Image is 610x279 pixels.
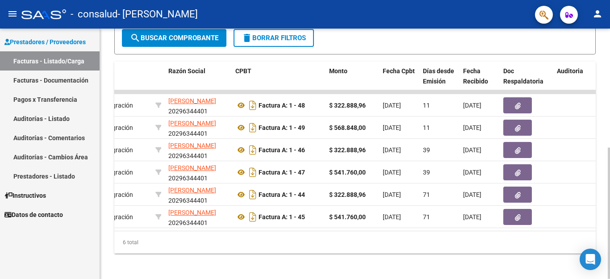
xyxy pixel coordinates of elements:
[423,102,430,109] span: 11
[168,164,216,171] span: [PERSON_NAME]
[326,62,379,101] datatable-header-cell: Monto
[383,146,401,154] span: [DATE]
[247,98,259,112] i: Descargar documento
[168,96,228,115] div: 20296344401
[168,209,216,216] span: [PERSON_NAME]
[460,62,500,101] datatable-header-cell: Fecha Recibido
[383,191,401,198] span: [DATE]
[168,187,216,194] span: [PERSON_NAME]
[463,67,488,85] span: Fecha Recibido
[7,8,18,19] mat-icon: menu
[259,213,305,221] strong: Factura A: 1 - 45
[423,146,430,154] span: 39
[168,163,228,182] div: 20296344401
[329,124,366,131] strong: $ 568.848,00
[259,102,305,109] strong: Factura A: 1 - 48
[423,124,430,131] span: 11
[463,169,481,176] span: [DATE]
[234,29,314,47] button: Borrar Filtros
[383,102,401,109] span: [DATE]
[242,33,252,43] mat-icon: delete
[114,231,596,254] div: 6 total
[553,62,596,101] datatable-header-cell: Auditoria
[423,191,430,198] span: 71
[168,141,228,159] div: 20296344401
[259,124,305,131] strong: Factura A: 1 - 49
[463,146,481,154] span: [DATE]
[247,143,259,157] i: Descargar documento
[592,8,603,19] mat-icon: person
[95,124,133,131] span: Integración
[247,121,259,135] i: Descargar documento
[95,213,133,221] span: Integración
[259,146,305,154] strong: Factura A: 1 - 46
[95,146,133,154] span: Integración
[168,142,216,149] span: [PERSON_NAME]
[122,29,226,47] button: Buscar Comprobante
[259,191,305,198] strong: Factura A: 1 - 44
[329,213,366,221] strong: $ 541.760,00
[168,118,228,137] div: 20296344401
[419,62,460,101] datatable-header-cell: Días desde Emisión
[463,124,481,131] span: [DATE]
[168,208,228,226] div: 20296344401
[95,191,133,198] span: Integración
[329,191,366,198] strong: $ 322.888,96
[71,4,117,24] span: - consalud
[232,62,326,101] datatable-header-cell: CPBT
[242,34,306,42] span: Borrar Filtros
[165,62,232,101] datatable-header-cell: Razón Social
[580,249,601,270] div: Open Intercom Messenger
[329,146,366,154] strong: $ 322.888,96
[423,169,430,176] span: 39
[500,62,553,101] datatable-header-cell: Doc Respaldatoria
[247,187,259,202] i: Descargar documento
[130,33,141,43] mat-icon: search
[247,210,259,224] i: Descargar documento
[463,102,481,109] span: [DATE]
[329,67,347,75] span: Monto
[383,213,401,221] span: [DATE]
[503,67,543,85] span: Doc Respaldatoria
[92,62,152,101] datatable-header-cell: Area
[423,67,454,85] span: Días desde Emisión
[168,185,228,204] div: 20296344401
[463,213,481,221] span: [DATE]
[329,169,366,176] strong: $ 541.760,00
[423,213,430,221] span: 71
[4,37,86,47] span: Prestadores / Proveedores
[235,67,251,75] span: CPBT
[95,102,133,109] span: Integración
[117,4,198,24] span: - [PERSON_NAME]
[383,169,401,176] span: [DATE]
[95,169,133,176] span: Integración
[383,124,401,131] span: [DATE]
[329,102,366,109] strong: $ 322.888,96
[259,169,305,176] strong: Factura A: 1 - 47
[383,67,415,75] span: Fecha Cpbt
[130,34,218,42] span: Buscar Comprobante
[247,165,259,179] i: Descargar documento
[168,67,205,75] span: Razón Social
[168,97,216,104] span: [PERSON_NAME]
[4,191,46,200] span: Instructivos
[557,67,583,75] span: Auditoria
[4,210,63,220] span: Datos de contacto
[379,62,419,101] datatable-header-cell: Fecha Cpbt
[168,120,216,127] span: [PERSON_NAME]
[463,191,481,198] span: [DATE]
